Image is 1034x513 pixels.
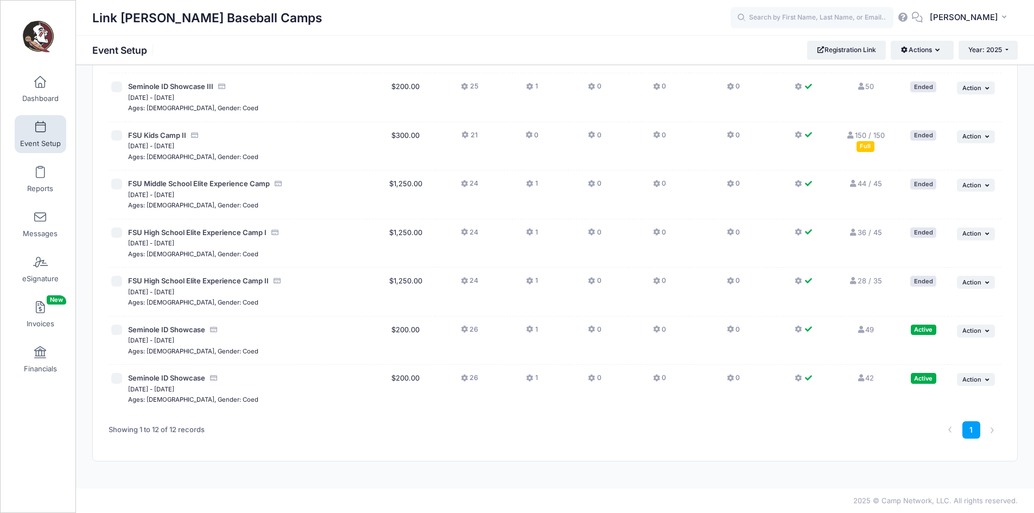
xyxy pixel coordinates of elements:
[653,276,666,292] button: 0
[461,227,478,243] button: 24
[128,191,174,199] small: [DATE] - [DATE]
[128,396,258,403] small: Ages: [DEMOGRAPHIC_DATA], Gender: Coed
[128,94,174,102] small: [DATE] - [DATE]
[47,295,66,305] span: New
[957,276,995,289] button: Action
[526,81,537,97] button: 1
[128,276,269,285] span: FSU High School Elite Experience Camp II
[957,130,995,143] button: Action
[727,179,740,194] button: 0
[957,81,995,94] button: Action
[376,219,435,268] td: $1,250.00
[209,326,218,333] i: Accepting Credit Card Payments
[128,299,258,306] small: Ages: [DEMOGRAPHIC_DATA], Gender: Coed
[274,180,282,187] i: Accepting Credit Card Payments
[376,73,435,122] td: $200.00
[24,364,57,373] span: Financials
[653,81,666,97] button: 0
[128,385,174,393] small: [DATE] - [DATE]
[376,122,435,171] td: $300.00
[461,276,478,292] button: 24
[588,373,601,389] button: 0
[962,84,981,92] span: Action
[461,373,478,389] button: 26
[128,153,258,161] small: Ages: [DEMOGRAPHIC_DATA], Gender: Coed
[22,274,59,283] span: eSignature
[22,94,59,103] span: Dashboard
[27,319,54,328] span: Invoices
[461,130,477,146] button: 21
[128,82,213,91] span: Seminole ID Showcase III
[92,5,322,30] h1: Link [PERSON_NAME] Baseball Camps
[15,205,66,243] a: Messages
[727,227,740,243] button: 0
[962,278,981,286] span: Action
[962,132,981,140] span: Action
[526,325,537,340] button: 1
[588,81,601,97] button: 0
[128,104,258,112] small: Ages: [DEMOGRAPHIC_DATA], Gender: Coed
[653,179,666,194] button: 0
[653,325,666,340] button: 0
[962,376,981,383] span: Action
[128,325,205,334] span: Seminole ID Showcase
[128,131,186,140] span: FSU Kids Camp II
[968,46,1002,54] span: Year: 2025
[588,179,601,194] button: 0
[957,373,995,386] button: Action
[727,81,740,97] button: 0
[911,325,936,335] div: Active
[853,496,1018,505] span: 2025 © Camp Network, LLC. All rights reserved.
[857,373,874,382] a: 42
[128,239,174,247] small: [DATE] - [DATE]
[957,179,995,192] button: Action
[1,11,77,63] a: Link Jarrett Baseball Camps
[526,227,537,243] button: 1
[526,373,537,389] button: 1
[857,141,874,151] div: Full
[15,250,66,288] a: eSignature
[270,229,279,236] i: Accepting Credit Card Payments
[910,81,936,92] div: Ended
[272,277,281,284] i: Accepting Credit Card Payments
[128,373,205,382] span: Seminole ID Showcase
[846,131,885,150] a: 150 / 150 Full
[923,5,1018,30] button: [PERSON_NAME]
[128,228,267,237] span: FSU High School Elite Experience Camp I
[461,179,478,194] button: 24
[109,417,205,442] div: Showing 1 to 12 of 12 records
[849,276,882,285] a: 28 / 35
[962,421,980,439] a: 1
[910,179,936,189] div: Ended
[92,45,156,56] h1: Event Setup
[15,340,66,378] a: Financials
[376,365,435,413] td: $200.00
[20,139,61,148] span: Event Setup
[962,327,981,334] span: Action
[807,41,886,59] a: Registration Link
[653,373,666,389] button: 0
[957,227,995,240] button: Action
[849,179,882,188] a: 44 / 45
[128,179,270,188] span: FSU Middle School Elite Experience Camp
[891,41,953,59] button: Actions
[23,229,58,238] span: Messages
[962,230,981,237] span: Action
[15,115,66,153] a: Event Setup
[526,276,537,292] button: 1
[18,17,59,58] img: Link Jarrett Baseball Camps
[727,130,740,146] button: 0
[588,276,601,292] button: 0
[857,82,874,91] a: 50
[461,325,478,340] button: 26
[525,130,538,146] button: 0
[857,325,874,334] a: 49
[588,130,601,146] button: 0
[653,130,666,146] button: 0
[731,7,893,29] input: Search by First Name, Last Name, or Email...
[217,83,226,90] i: Accepting Credit Card Payments
[910,130,936,141] div: Ended
[727,276,740,292] button: 0
[727,373,740,389] button: 0
[588,227,601,243] button: 0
